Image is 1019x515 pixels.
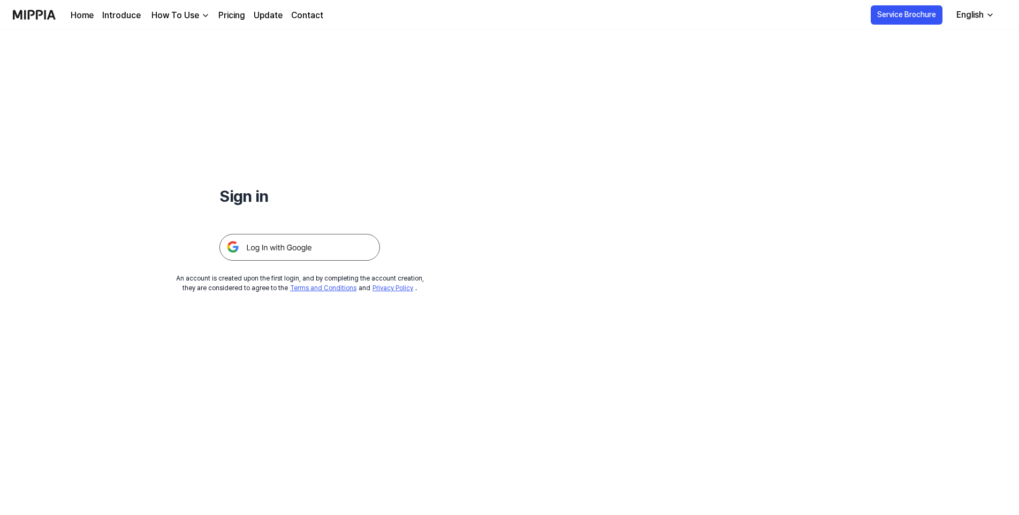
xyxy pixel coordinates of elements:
[219,184,380,208] h1: Sign in
[219,234,380,261] img: 구글 로그인 버튼
[102,9,141,22] a: Introduce
[149,9,201,22] div: How To Use
[201,11,210,20] img: down
[954,9,986,21] div: English
[871,5,942,25] button: Service Brochure
[948,4,1001,26] button: English
[176,274,424,293] div: An account is created upon the first login, and by completing the account creation, they are cons...
[218,9,245,22] a: Pricing
[254,9,283,22] a: Update
[291,9,323,22] a: Contact
[149,9,210,22] button: How To Use
[372,284,413,292] a: Privacy Policy
[290,284,356,292] a: Terms and Conditions
[71,9,94,22] a: Home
